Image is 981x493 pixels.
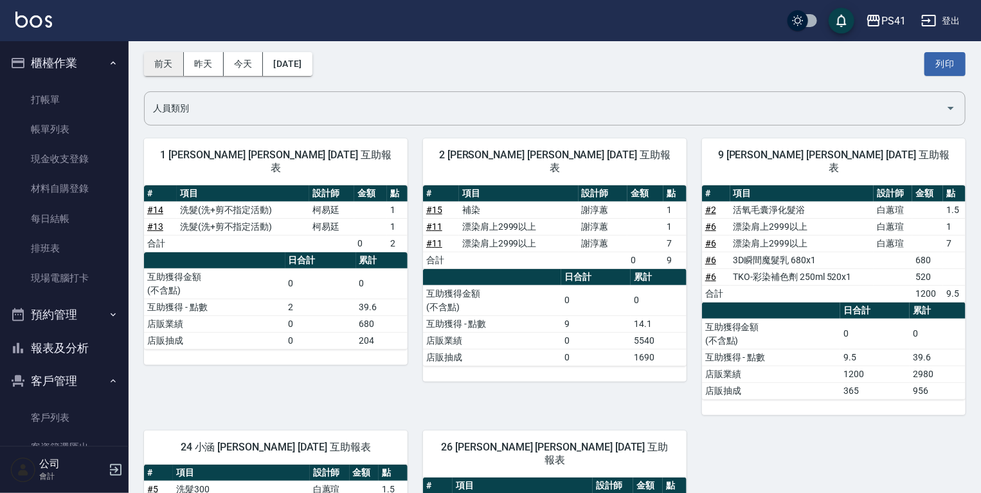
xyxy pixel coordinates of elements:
td: 漂染肩上2999以上 [730,218,874,235]
td: 互助獲得金額 (不含點) [423,285,561,315]
th: # [144,465,173,481]
button: [DATE] [263,52,312,76]
td: 白蕙瑄 [874,201,912,218]
td: 9 [561,315,631,332]
th: # [702,185,730,202]
td: 店販業績 [144,315,285,332]
td: 柯易廷 [309,218,354,235]
td: 互助獲得金額 (不含點) [702,319,840,349]
td: 互助獲得 - 點數 [423,315,561,332]
img: Person [10,457,36,483]
td: 956 [910,382,966,399]
table: a dense table [702,302,966,400]
th: # [144,185,177,202]
th: 金額 [350,465,379,481]
th: 設計師 [309,185,354,202]
th: 設計師 [310,465,350,481]
td: 洗髮(洗+剪不指定活動) [177,201,309,218]
td: 1690 [631,349,687,366]
td: 9 [663,252,686,268]
span: 26 [PERSON_NAME] [PERSON_NAME] [DATE] 互助報表 [438,441,671,467]
th: 累計 [631,269,687,286]
td: 680 [912,252,943,268]
td: 1 [663,218,686,235]
td: 漂染肩上2999以上 [459,235,579,252]
td: 5540 [631,332,687,349]
img: Logo [15,12,52,28]
td: 1 [663,201,686,218]
button: 報表及分析 [5,331,123,365]
a: 客資篩選匯出 [5,433,123,462]
a: 帳單列表 [5,115,123,144]
td: 2 [285,299,356,315]
td: 活氧毛囊淨化髮浴 [730,201,874,218]
button: 前天 [144,52,184,76]
th: 金額 [912,185,943,202]
button: PS41 [861,8,911,34]
td: 0 [285,315,356,332]
td: 365 [840,382,910,399]
td: 1.5 [943,201,965,218]
table: a dense table [423,269,687,366]
table: a dense table [423,185,687,269]
div: PS41 [881,13,906,29]
th: 日合計 [840,302,910,319]
td: 0 [354,235,387,252]
td: 白蕙瑄 [874,235,912,252]
a: #14 [147,205,163,215]
a: #13 [147,221,163,232]
button: 櫃檯作業 [5,46,123,80]
button: 今天 [224,52,264,76]
td: 1200 [840,366,910,382]
table: a dense table [702,185,966,302]
td: 店販抽成 [423,349,561,366]
td: 9.5 [840,349,910,366]
td: 0 [561,332,631,349]
th: 設計師 [874,185,912,202]
a: 排班表 [5,234,123,263]
td: 204 [356,332,408,349]
td: 0 [631,285,687,315]
th: 累計 [356,252,408,269]
h5: 公司 [39,458,105,470]
th: # [423,185,459,202]
a: 現金收支登錄 [5,144,123,174]
a: 現場電腦打卡 [5,263,123,293]
td: 漂染肩上2999以上 [459,218,579,235]
button: 列印 [924,52,966,76]
td: 謝淳蕙 [579,218,628,235]
td: 9.5 [943,285,965,302]
td: 7 [663,235,686,252]
td: 店販業績 [423,332,561,349]
td: 0 [285,268,356,299]
th: 設計師 [579,185,628,202]
td: 漂染肩上2999以上 [730,235,874,252]
td: 互助獲得 - 點數 [144,299,285,315]
td: 1 [387,218,408,235]
td: 互助獲得 - 點數 [702,349,840,366]
a: #15 [426,205,442,215]
td: 3D瞬間魔髮乳 680x1 [730,252,874,268]
span: 1 [PERSON_NAME] [PERSON_NAME] [DATE] 互助報表 [159,149,392,174]
td: 39.6 [910,349,966,366]
th: 項目 [173,465,310,481]
th: 日合計 [561,269,631,286]
span: 9 [PERSON_NAME] [PERSON_NAME] [DATE] 互助報表 [717,149,950,174]
a: #11 [426,221,442,232]
button: 預約管理 [5,298,123,331]
td: 14.1 [631,315,687,332]
td: 1200 [912,285,943,302]
button: 昨天 [184,52,224,76]
th: 日合計 [285,252,356,269]
td: 1 [387,201,408,218]
table: a dense table [144,185,408,252]
td: 0 [561,349,631,366]
th: 點 [943,185,965,202]
td: 520 [912,268,943,285]
table: a dense table [144,252,408,349]
td: 39.6 [356,299,408,315]
th: 點 [387,185,408,202]
td: 0 [840,319,910,349]
td: 0 [356,268,408,299]
td: 合計 [144,235,177,252]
